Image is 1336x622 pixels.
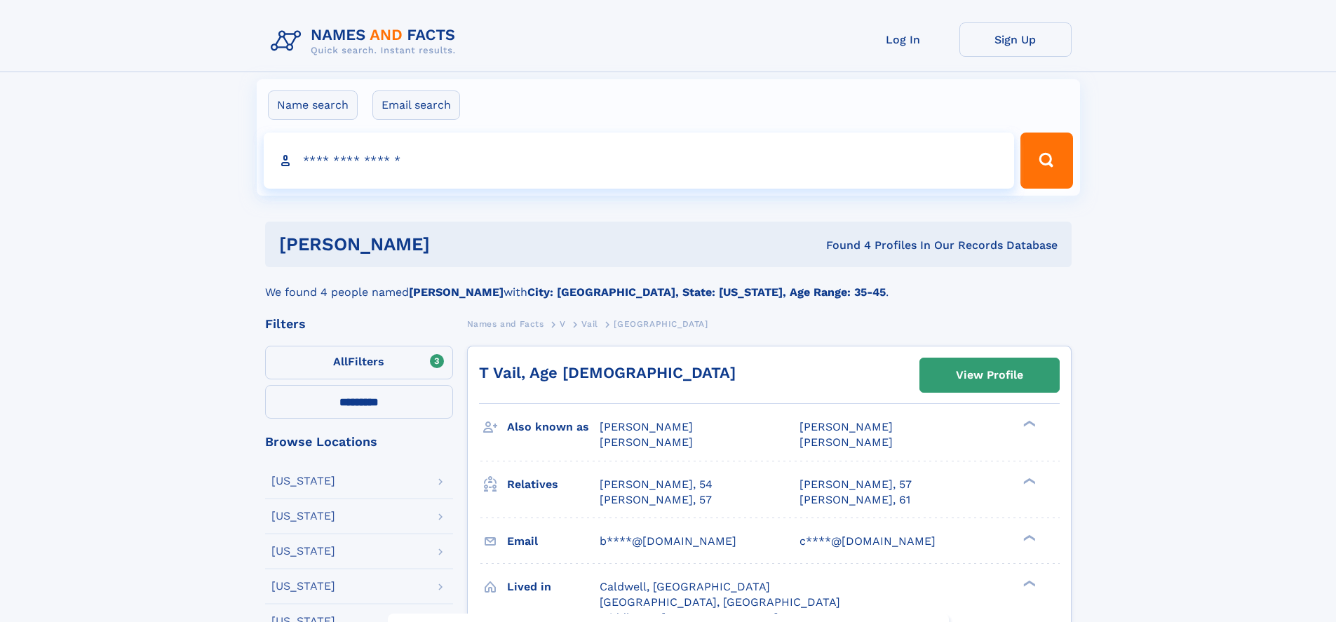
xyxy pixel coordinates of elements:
[333,355,348,368] span: All
[265,318,453,330] div: Filters
[265,267,1072,301] div: We found 4 people named with .
[479,364,736,381] a: T Vail, Age [DEMOGRAPHIC_DATA]
[1020,533,1037,542] div: ❯
[581,315,598,332] a: Vail
[271,546,335,557] div: [US_STATE]
[1020,476,1037,485] div: ❯
[799,492,910,508] a: [PERSON_NAME], 61
[799,477,912,492] a: [PERSON_NAME], 57
[560,319,566,329] span: V
[264,133,1015,189] input: search input
[1020,579,1037,588] div: ❯
[507,415,600,439] h3: Also known as
[600,435,693,449] span: [PERSON_NAME]
[1020,133,1072,189] button: Search Button
[279,236,628,253] h1: [PERSON_NAME]
[600,595,840,609] span: [GEOGRAPHIC_DATA], [GEOGRAPHIC_DATA]
[956,359,1023,391] div: View Profile
[271,475,335,487] div: [US_STATE]
[600,420,693,433] span: [PERSON_NAME]
[959,22,1072,57] a: Sign Up
[600,580,770,593] span: Caldwell, [GEOGRAPHIC_DATA]
[409,285,504,299] b: [PERSON_NAME]
[372,90,460,120] label: Email search
[507,575,600,599] h3: Lived in
[600,492,712,508] a: [PERSON_NAME], 57
[1020,419,1037,428] div: ❯
[268,90,358,120] label: Name search
[271,581,335,592] div: [US_STATE]
[271,511,335,522] div: [US_STATE]
[799,435,893,449] span: [PERSON_NAME]
[799,420,893,433] span: [PERSON_NAME]
[920,358,1059,392] a: View Profile
[507,473,600,496] h3: Relatives
[628,238,1058,253] div: Found 4 Profiles In Our Records Database
[467,315,544,332] a: Names and Facts
[600,477,713,492] a: [PERSON_NAME], 54
[265,435,453,448] div: Browse Locations
[527,285,886,299] b: City: [GEOGRAPHIC_DATA], State: [US_STATE], Age Range: 35-45
[265,22,467,60] img: Logo Names and Facts
[507,529,600,553] h3: Email
[614,319,708,329] span: [GEOGRAPHIC_DATA]
[847,22,959,57] a: Log In
[560,315,566,332] a: V
[265,346,453,379] label: Filters
[581,319,598,329] span: Vail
